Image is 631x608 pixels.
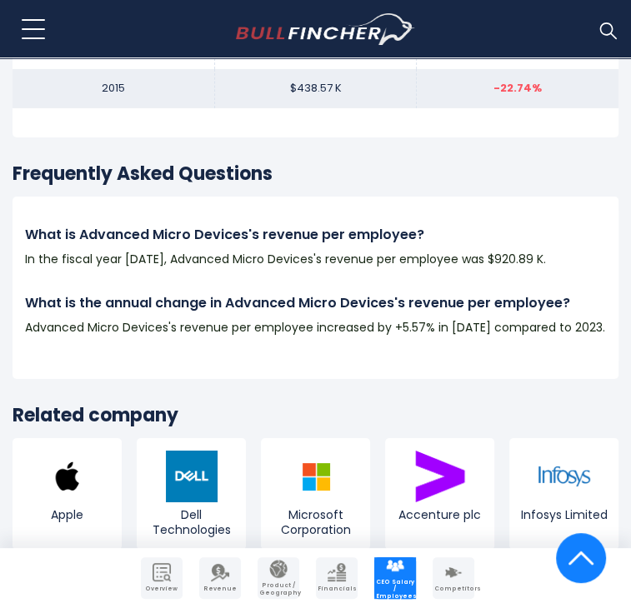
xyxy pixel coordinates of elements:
[13,162,618,187] h3: Frequently Asked Questions
[513,507,614,522] span: Infosys Limited
[236,13,415,45] a: Go to homepage
[493,80,542,96] strong: -22.74%
[290,451,342,502] img: MSFT logo
[509,438,618,550] a: Infosys Limited
[236,13,415,45] img: bullfincher logo
[199,557,241,599] a: Company Revenue
[13,438,122,550] a: Apple
[13,404,618,428] h3: Related company
[42,451,93,502] img: AAPL logo
[376,579,414,600] span: CEO Salary / Employees
[25,319,606,336] p: Advanced Micro Devices's revenue per employee increased by +5.57% in [DATE] compared to 2023.
[538,451,590,502] img: INFY logo
[265,507,366,537] span: Microsoft Corporation
[201,586,239,592] span: Revenue
[414,451,466,502] img: ACN logo
[141,507,242,537] span: Dell Technologies
[374,557,416,599] a: Company Employees
[141,557,183,599] a: Company Overview
[166,451,218,502] img: DELL logo
[17,507,118,522] span: Apple
[258,557,299,599] a: Company Product/Geography
[385,438,494,550] a: Accenture plc
[25,294,606,312] h4: What is the annual change in Advanced Micro Devices's revenue per employee?
[433,557,474,599] a: Company Competitors
[137,438,246,550] a: Dell Technologies
[25,251,606,268] p: In the fiscal year [DATE], Advanced Micro Devices's revenue per employee was $920.89 K.
[316,557,358,599] a: Company Financials
[434,586,473,592] span: Competitors
[25,226,606,244] h4: What is Advanced Micro Devices's revenue per employee?
[214,69,416,108] td: $438.57 K
[389,507,490,522] span: Accenture plc
[261,438,370,550] a: Microsoft Corporation
[318,586,356,592] span: Financials
[13,69,214,108] td: 2015
[259,582,298,596] span: Product / Geography
[143,586,181,592] span: Overview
